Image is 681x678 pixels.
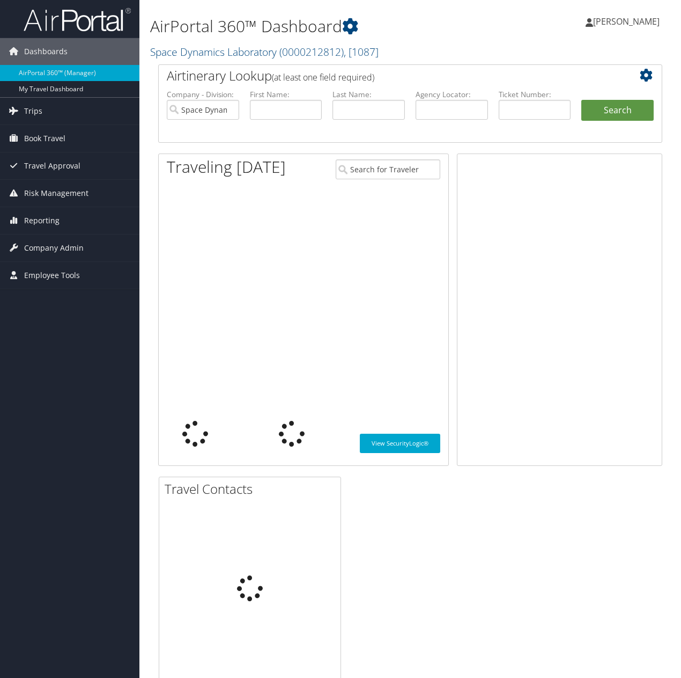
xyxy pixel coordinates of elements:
label: Agency Locator: [416,89,488,100]
span: Reporting [24,207,60,234]
a: Space Dynamics Laboratory [150,45,379,59]
span: ( 0000212812 ) [279,45,344,59]
h1: Traveling [DATE] [167,156,286,178]
label: Company - Division: [167,89,239,100]
span: Book Travel [24,125,65,152]
label: First Name: [250,89,322,100]
label: Ticket Number: [499,89,571,100]
a: View SecurityLogic® [360,434,440,453]
h1: AirPortal 360™ Dashboard [150,15,497,38]
span: (at least one field required) [272,71,374,83]
span: , [ 1087 ] [344,45,379,59]
span: Trips [24,98,42,125]
h2: Airtinerary Lookup [167,67,612,85]
a: [PERSON_NAME] [586,5,670,38]
span: Travel Approval [24,152,80,179]
label: Last Name: [332,89,405,100]
img: airportal-logo.png [24,7,131,32]
span: Employee Tools [24,262,80,289]
span: Risk Management [24,180,88,207]
span: Company Admin [24,235,84,261]
button: Search [581,100,654,121]
span: Dashboards [24,38,68,65]
input: Search for Traveler [336,159,440,179]
h2: Travel Contacts [165,480,340,498]
span: [PERSON_NAME] [593,16,660,27]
